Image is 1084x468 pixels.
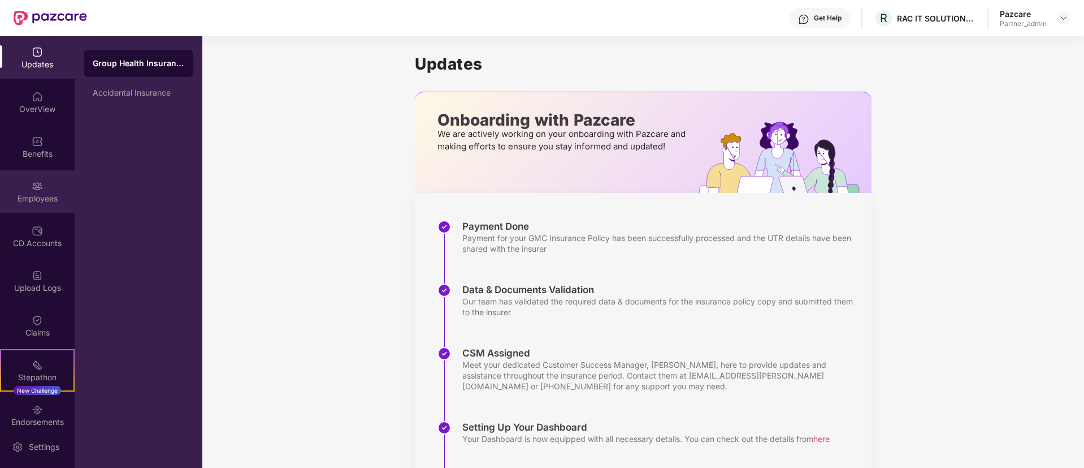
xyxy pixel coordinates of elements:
[14,386,61,395] div: New Challenge
[93,58,184,69] div: Group Health Insurance
[462,284,860,296] div: Data & Documents Validation
[462,433,830,444] div: Your Dashboard is now equipped with all necessary details. You can check out the details from
[1000,19,1047,28] div: Partner_admin
[1059,14,1068,23] img: svg+xml;base64,PHN2ZyBpZD0iRHJvcGRvd24tMzJ4MzIiIHhtbG5zPSJodHRwOi8vd3d3LnczLm9yZy8yMDAwL3N2ZyIgd2...
[32,270,43,281] img: svg+xml;base64,PHN2ZyBpZD0iVXBsb2FkX0xvZ3MiIGRhdGEtbmFtZT0iVXBsb2FkIExvZ3MiIHhtbG5zPSJodHRwOi8vd3...
[25,441,63,453] div: Settings
[699,122,871,193] img: hrOnboarding
[462,421,830,433] div: Setting Up Your Dashboard
[897,13,976,24] div: RAC IT SOLUTIONS PRIVATE LIMITED
[1000,8,1047,19] div: Pazcare
[32,315,43,326] img: svg+xml;base64,PHN2ZyBpZD0iQ2xhaW0iIHhtbG5zPSJodHRwOi8vd3d3LnczLm9yZy8yMDAwL3N2ZyIgd2lkdGg9IjIwIi...
[462,359,860,392] div: Meet your dedicated Customer Success Manager, [PERSON_NAME], here to provide updates and assistan...
[462,347,860,359] div: CSM Assigned
[32,225,43,237] img: svg+xml;base64,PHN2ZyBpZD0iQ0RfQWNjb3VudHMiIGRhdGEtbmFtZT0iQ0QgQWNjb3VudHMiIHhtbG5zPSJodHRwOi8vd3...
[437,284,451,297] img: svg+xml;base64,PHN2ZyBpZD0iU3RlcC1Eb25lLTMyeDMyIiB4bWxucz0iaHR0cDovL3d3dy53My5vcmcvMjAwMC9zdmciIH...
[437,347,451,360] img: svg+xml;base64,PHN2ZyBpZD0iU3RlcC1Eb25lLTMyeDMyIiB4bWxucz0iaHR0cDovL3d3dy53My5vcmcvMjAwMC9zdmciIH...
[32,404,43,415] img: svg+xml;base64,PHN2ZyBpZD0iRW5kb3JzZW1lbnRzIiB4bWxucz0iaHR0cDovL3d3dy53My5vcmcvMjAwMC9zdmciIHdpZH...
[415,54,871,74] h1: Updates
[32,46,43,58] img: svg+xml;base64,PHN2ZyBpZD0iVXBkYXRlZCIgeG1sbnM9Imh0dHA6Ly93d3cudzMub3JnLzIwMDAvc3ZnIiB3aWR0aD0iMj...
[798,14,809,25] img: svg+xml;base64,PHN2ZyBpZD0iSGVscC0zMngzMiIgeG1sbnM9Imh0dHA6Ly93d3cudzMub3JnLzIwMDAvc3ZnIiB3aWR0aD...
[437,220,451,234] img: svg+xml;base64,PHN2ZyBpZD0iU3RlcC1Eb25lLTMyeDMyIiB4bWxucz0iaHR0cDovL3d3dy53My5vcmcvMjAwMC9zdmciIH...
[32,136,43,147] img: svg+xml;base64,PHN2ZyBpZD0iQmVuZWZpdHMiIHhtbG5zPSJodHRwOi8vd3d3LnczLm9yZy8yMDAwL3N2ZyIgd2lkdGg9Ij...
[93,88,184,97] div: Accidental Insurance
[437,115,689,125] p: Onboarding with Pazcare
[462,296,860,317] div: Our team has validated the required data & documents for the insurance policy copy and submitted ...
[1,372,73,383] div: Stepathon
[437,128,689,153] p: We are actively working on your onboarding with Pazcare and making efforts to ensure you stay inf...
[813,434,830,444] span: here
[14,11,87,25] img: New Pazcare Logo
[462,233,860,254] div: Payment for your GMC Insurance Policy has been successfully processed and the UTR details have be...
[32,181,43,192] img: svg+xml;base64,PHN2ZyBpZD0iRW1wbG95ZWVzIiB4bWxucz0iaHR0cDovL3d3dy53My5vcmcvMjAwMC9zdmciIHdpZHRoPS...
[437,421,451,435] img: svg+xml;base64,PHN2ZyBpZD0iU3RlcC1Eb25lLTMyeDMyIiB4bWxucz0iaHR0cDovL3d3dy53My5vcmcvMjAwMC9zdmciIH...
[814,14,842,23] div: Get Help
[32,91,43,102] img: svg+xml;base64,PHN2ZyBpZD0iSG9tZSIgeG1sbnM9Imh0dHA6Ly93d3cudzMub3JnLzIwMDAvc3ZnIiB3aWR0aD0iMjAiIG...
[12,441,23,453] img: svg+xml;base64,PHN2ZyBpZD0iU2V0dGluZy0yMHgyMCIgeG1sbnM9Imh0dHA6Ly93d3cudzMub3JnLzIwMDAvc3ZnIiB3aW...
[462,220,860,233] div: Payment Done
[32,359,43,371] img: svg+xml;base64,PHN2ZyB4bWxucz0iaHR0cDovL3d3dy53My5vcmcvMjAwMC9zdmciIHdpZHRoPSIyMSIgaGVpZ2h0PSIyMC...
[880,11,887,25] span: R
